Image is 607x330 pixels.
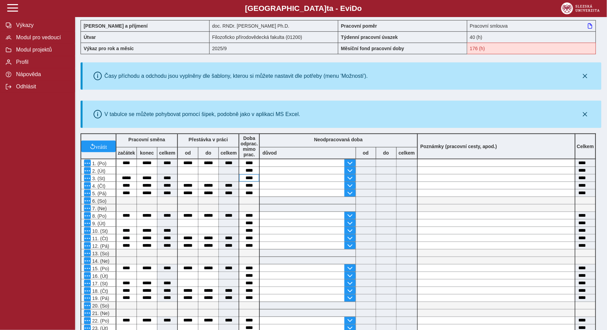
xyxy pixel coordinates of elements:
button: Menu [84,205,91,212]
div: 2025/9 [210,43,339,54]
b: konec [137,150,157,156]
span: 4. (Čt) [91,183,105,189]
span: 18. (Čt) [91,288,108,294]
b: Neodpracovaná doba [314,137,363,142]
div: Filozoficko přírodovědecká fakulta (01200) [210,31,339,43]
span: 7. (Ne) [91,206,107,211]
b: Útvar [84,34,96,40]
span: Nápověda [14,71,69,77]
img: logo_web_su.png [561,2,600,14]
span: 6. (So) [91,198,107,204]
b: od [178,150,198,156]
b: od [356,150,376,156]
b: Pracovní směna [128,137,165,142]
span: 14. (Ne) [91,258,110,264]
div: 40 (h) [467,31,596,43]
span: 21. (Ne) [91,311,110,316]
button: Menu [84,272,91,279]
span: vrátit [96,144,107,149]
div: Fond pracovní doby (176 h) a součet hodin (174:40 h) se neshodují! [467,43,596,54]
button: Menu [84,182,91,189]
b: Doba odprac. mimo prac. [241,135,258,157]
button: Menu [84,227,91,234]
button: Menu [84,220,91,227]
b: [PERSON_NAME] a příjmení [84,23,147,29]
b: [GEOGRAPHIC_DATA] a - Evi [20,4,587,13]
button: Menu [84,197,91,204]
b: celkem [157,150,177,156]
span: 8. (Po) [91,213,107,219]
b: Měsíční fond pracovní doby [341,46,404,51]
span: 19. (Pá) [91,296,109,301]
span: Modul pro vedoucí [14,34,69,41]
b: Pracovní poměr [341,23,377,29]
button: Menu [84,257,91,264]
button: Menu [84,265,91,272]
b: celkem [397,150,417,156]
span: Profil [14,59,69,65]
button: vrátit [81,141,116,152]
div: Pracovní smlouva [467,20,596,31]
span: 12. (Pá) [91,243,109,249]
span: 9. (Út) [91,221,105,226]
b: do [198,150,218,156]
span: 5. (Pá) [91,191,107,196]
button: Menu [84,190,91,197]
span: 13. (So) [91,251,109,256]
b: začátek [116,150,137,156]
button: Menu [84,250,91,257]
button: Menu [84,317,91,324]
button: Menu [84,167,91,174]
b: Poznámky (pracovní cesty, apod.) [418,144,500,149]
span: Výkazy [14,22,69,28]
span: 17. (St) [91,281,108,286]
span: 22. (Po) [91,318,109,324]
span: Odhlásit [14,84,69,90]
button: Menu [84,175,91,182]
button: Menu [84,242,91,249]
button: Menu [84,302,91,309]
span: 3. (St) [91,176,105,181]
span: 15. (Po) [91,266,109,271]
b: Výkaz pro rok a měsíc [84,46,134,51]
span: t [327,4,329,13]
span: o [357,4,362,13]
button: Menu [84,235,91,242]
b: Celkem [577,144,594,149]
b: celkem [219,150,239,156]
b: důvod [263,150,277,156]
button: Menu [84,310,91,317]
span: 11. (Čt) [91,236,108,241]
div: Časy příchodu a odchodu jsou vyplněny dle šablony, kterou si můžete nastavit dle potřeby (menu 'M... [104,73,368,79]
b: Týdenní pracovní úvazek [341,34,398,40]
button: Menu [84,160,91,167]
span: D [352,4,357,13]
div: doc. RNDr. [PERSON_NAME] Ph.D. [210,20,339,31]
span: Modul projektů [14,47,69,53]
button: Menu [84,287,91,294]
span: 16. (Út) [91,273,108,279]
span: 1. (Po) [91,161,107,166]
b: do [376,150,396,156]
button: Menu [84,280,91,287]
b: Přestávka v práci [188,137,228,142]
button: Menu [84,212,91,219]
span: 20. (So) [91,303,109,309]
span: 10. (St) [91,228,108,234]
button: Menu [84,295,91,302]
div: V tabulce se můžete pohybovat pomocí šipek, podobně jako v aplikaci MS Excel. [104,111,300,117]
span: 2. (Út) [91,168,105,174]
